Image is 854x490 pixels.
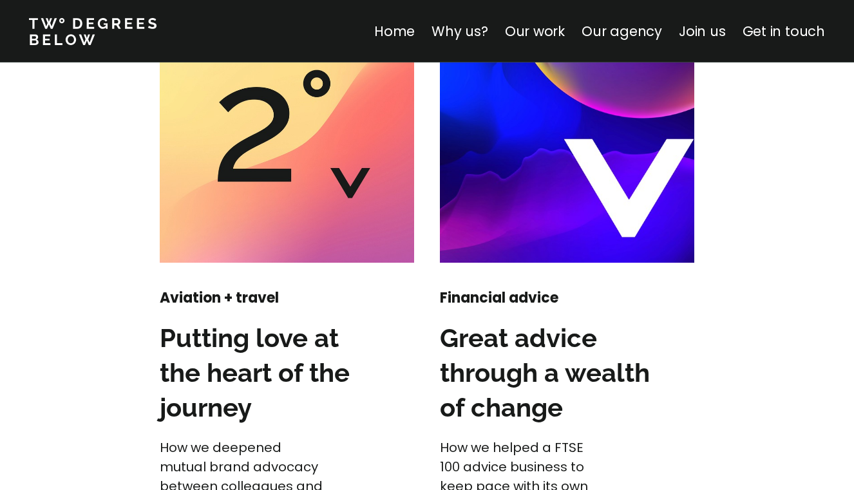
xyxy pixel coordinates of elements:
[440,288,605,308] h4: Financial advice
[505,22,565,41] a: Our work
[582,22,662,41] a: Our agency
[432,22,488,41] a: Why us?
[160,288,325,308] h4: Aviation + travel
[679,22,726,41] a: Join us
[374,22,415,41] a: Home
[743,22,825,41] a: Get in touch
[440,321,656,425] h3: Great advice through a wealth of change
[160,321,376,425] h3: Putting love at the heart of the journey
